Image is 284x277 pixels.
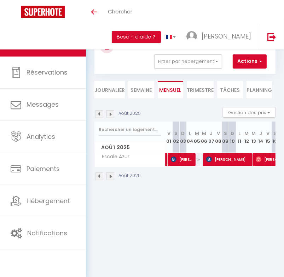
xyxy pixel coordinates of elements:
p: Août 2025 [118,110,141,117]
span: [PERSON_NAME] [206,153,251,166]
abbr: J [260,130,262,137]
abbr: M [202,130,207,137]
abbr: J [210,130,213,137]
abbr: S [174,130,178,137]
span: Escale Azur [96,153,132,161]
th: 11 [236,122,243,153]
th: 09 [222,122,229,153]
li: Planning [247,81,272,98]
img: logout [267,33,276,41]
button: Filtrer par hébergement [154,54,222,69]
th: 14 [257,122,265,153]
img: ... [186,31,197,42]
span: Analytics [27,132,55,141]
abbr: V [167,130,170,137]
th: 08 [215,122,222,153]
div: 100 [194,153,201,166]
th: 16 [272,122,279,153]
span: Messages [27,100,59,109]
span: Août 2025 [95,142,165,153]
span: Paiements [27,164,60,173]
th: 01 [166,122,173,153]
input: Rechercher un logement... [99,123,161,136]
li: Journalier [94,81,125,98]
a: ... [PERSON_NAME] [181,25,260,49]
abbr: D [231,130,234,137]
th: 02 [173,122,180,153]
li: Trimestre [187,81,214,98]
span: Hébergement [27,196,70,205]
th: 15 [265,122,272,153]
th: 03 [180,122,187,153]
th: 07 [208,122,215,153]
abbr: V [217,130,220,137]
abbr: M [195,130,199,137]
span: [PERSON_NAME] [171,153,195,166]
th: 13 [250,122,257,153]
button: Actions [233,54,267,69]
button: Gestion des prix [223,107,276,118]
abbr: S [273,130,277,137]
abbr: M [252,130,256,137]
th: 10 [229,122,236,153]
li: Mensuel [158,81,184,98]
span: Réservations [27,68,68,77]
th: 12 [243,122,250,153]
p: Août 2025 [118,172,141,179]
abbr: S [224,130,227,137]
span: Notifications [27,229,67,237]
abbr: D [181,130,185,137]
th: 06 [201,122,208,153]
li: Tâches [217,81,243,98]
abbr: M [245,130,249,137]
button: Ouvrir le widget de chat LiveChat [6,3,27,24]
th: 04 [187,122,194,153]
li: Semaine [128,81,154,98]
abbr: V [266,130,269,137]
button: Besoin d'aide ? [112,31,161,43]
img: Super Booking [21,6,65,18]
th: 05 [194,122,201,153]
abbr: L [239,130,241,137]
abbr: L [189,130,191,137]
span: [PERSON_NAME] [202,32,251,41]
span: Chercher [108,8,132,15]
